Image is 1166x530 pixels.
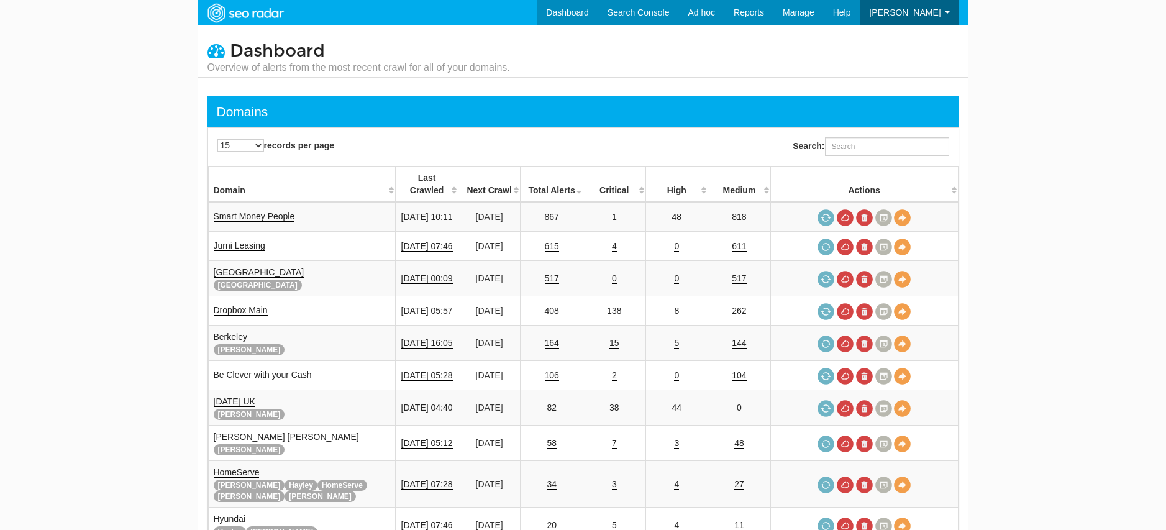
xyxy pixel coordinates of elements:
a: 0 [674,241,679,252]
td: [DATE] [458,326,521,361]
a: [DATE] 05:12 [401,438,453,449]
td: [DATE] [458,232,521,261]
a: Request a crawl [818,239,834,255]
th: High: activate to sort column descending [645,167,708,203]
a: Crawl History [875,436,892,452]
a: 27 [734,479,744,490]
a: [DATE] 05:28 [401,370,453,381]
a: Cancel in-progress audit [837,303,854,320]
a: View Domain Overview [894,271,911,288]
a: 3 [612,479,617,490]
a: Berkeley [214,332,247,342]
a: Delete most recent audit [856,477,873,493]
a: Delete most recent audit [856,400,873,417]
a: Crawl History [875,239,892,255]
th: Actions: activate to sort column ascending [770,167,958,203]
a: Request a crawl [818,209,834,226]
a: Hyundai [214,514,245,524]
a: 138 [607,306,621,316]
a: 44 [672,403,682,413]
span: Manage [783,7,814,17]
td: [DATE] [458,296,521,326]
span: HomeServe [317,480,367,491]
a: Cancel in-progress audit [837,400,854,417]
a: View Domain Overview [894,239,911,255]
a: 517 [545,273,559,284]
a: Crawl History [875,271,892,288]
a: 38 [609,403,619,413]
a: Request a crawl [818,477,834,493]
label: Search: [793,137,949,156]
span: [PERSON_NAME] [214,444,285,455]
a: Jurni Leasing [214,240,265,251]
a: 517 [732,273,746,284]
a: 4 [612,241,617,252]
span: Reports [734,7,764,17]
a: Request a crawl [818,368,834,385]
a: Crawl History [875,368,892,385]
a: Request a crawl [818,436,834,452]
a: Crawl History [875,209,892,226]
a: View Domain Overview [894,336,911,352]
label: records per page [217,139,335,152]
a: 3 [674,438,679,449]
a: 34 [547,479,557,490]
a: Cancel in-progress audit [837,368,854,385]
a: 15 [609,338,619,349]
a: Request a crawl [818,271,834,288]
th: Next Crawl: activate to sort column descending [458,167,521,203]
a: Delete most recent audit [856,436,873,452]
a: Cancel in-progress audit [837,336,854,352]
a: [DATE] 07:28 [401,479,453,490]
a: [DATE] 07:46 [401,241,453,252]
a: 408 [545,306,559,316]
a: Crawl History [875,303,892,320]
a: 0 [674,273,679,284]
a: 58 [547,438,557,449]
a: Cancel in-progress audit [837,209,854,226]
a: Request a crawl [818,336,834,352]
a: 104 [732,370,746,381]
a: Be Clever with your Cash [214,370,312,380]
a: [DATE] 10:11 [401,212,453,222]
td: [DATE] [458,361,521,390]
th: Medium: activate to sort column descending [708,167,771,203]
input: Search: [825,137,949,156]
th: Critical: activate to sort column descending [583,167,645,203]
a: Cancel in-progress audit [837,271,854,288]
span: Help [833,7,851,17]
a: View Domain Overview [894,209,911,226]
a: View Domain Overview [894,400,911,417]
small: Overview of alerts from the most recent crawl for all of your domains. [207,61,510,75]
span: [GEOGRAPHIC_DATA] [214,280,302,291]
span: Hayley [285,480,317,491]
span: Ad hoc [688,7,715,17]
a: 2 [612,370,617,381]
a: Request a crawl [818,303,834,320]
a: 5 [674,338,679,349]
a: 262 [732,306,746,316]
a: Smart Money People [214,211,295,222]
a: 164 [545,338,559,349]
a: View Domain Overview [894,436,911,452]
a: 8 [674,306,679,316]
a: Crawl History [875,336,892,352]
a: 144 [732,338,746,349]
a: View Domain Overview [894,303,911,320]
a: Delete most recent audit [856,303,873,320]
a: HomeServe [214,467,260,478]
a: 0 [674,370,679,381]
img: SEORadar [203,2,288,24]
a: 611 [732,241,746,252]
span: [PERSON_NAME] [285,491,356,502]
td: [DATE] [458,426,521,461]
a: [PERSON_NAME] [PERSON_NAME] [214,432,359,442]
a: 0 [612,273,617,284]
td: [DATE] [458,202,521,232]
a: 0 [737,403,742,413]
th: Last Crawled: activate to sort column descending [396,167,458,203]
a: 48 [734,438,744,449]
a: [DATE] 04:40 [401,403,453,413]
a: Crawl History [875,400,892,417]
a: 7 [612,438,617,449]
